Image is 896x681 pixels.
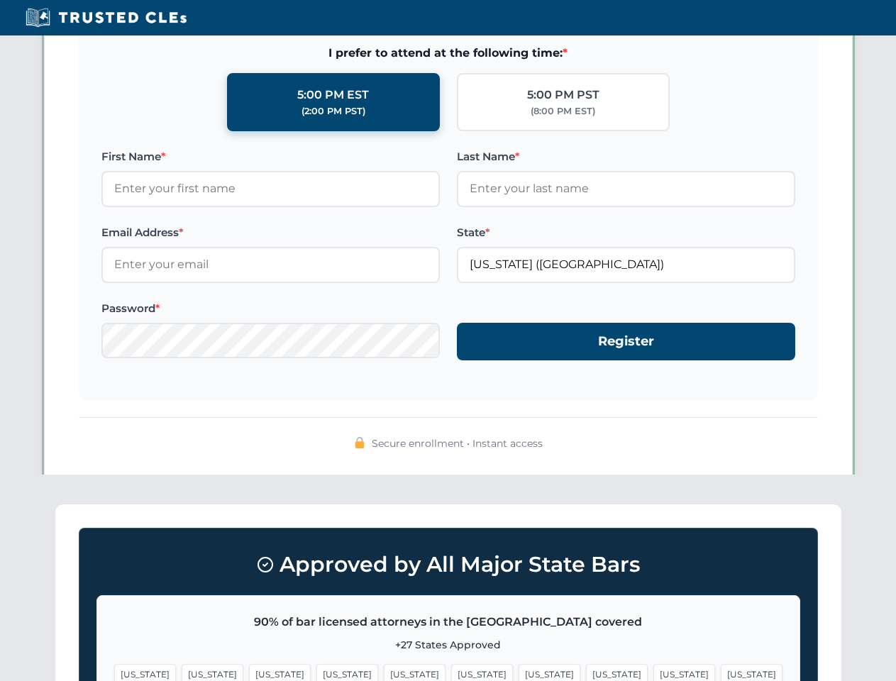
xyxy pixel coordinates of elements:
[302,104,365,118] div: (2:00 PM PST)
[101,224,440,241] label: Email Address
[101,148,440,165] label: First Name
[527,86,599,104] div: 5:00 PM PST
[101,44,795,62] span: I prefer to attend at the following time:
[96,546,800,584] h3: Approved by All Major State Bars
[114,637,782,653] p: +27 States Approved
[457,247,795,282] input: Florida (FL)
[457,171,795,206] input: Enter your last name
[21,7,191,28] img: Trusted CLEs
[372,436,543,451] span: Secure enrollment • Instant access
[457,148,795,165] label: Last Name
[457,323,795,360] button: Register
[354,437,365,448] img: 🔒
[101,300,440,317] label: Password
[457,224,795,241] label: State
[114,613,782,631] p: 90% of bar licensed attorneys in the [GEOGRAPHIC_DATA] covered
[531,104,595,118] div: (8:00 PM EST)
[101,247,440,282] input: Enter your email
[101,171,440,206] input: Enter your first name
[297,86,369,104] div: 5:00 PM EST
